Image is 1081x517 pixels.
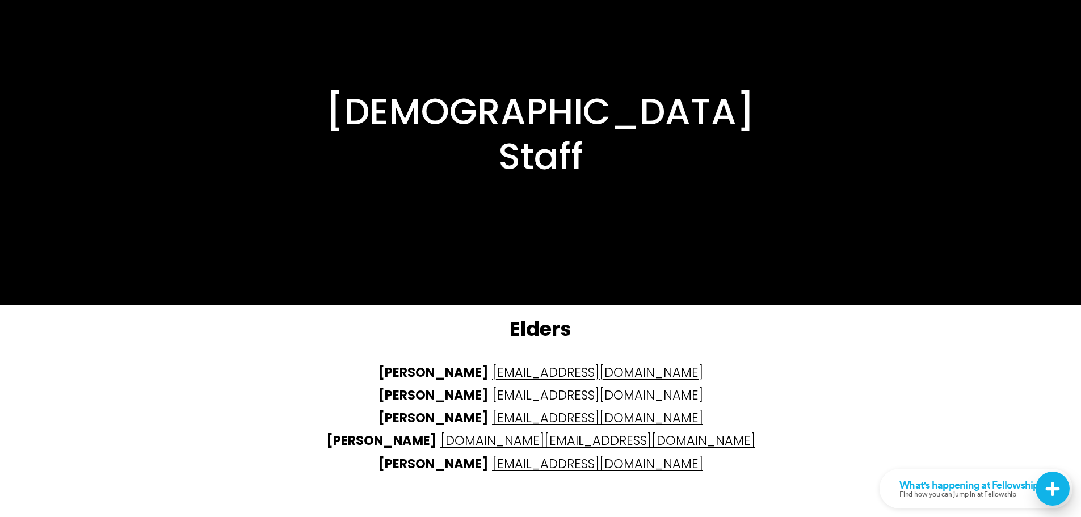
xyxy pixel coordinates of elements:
div: What's happening at Fellowship... [20,11,168,21]
strong: [PERSON_NAME] [378,455,489,473]
a: [EMAIL_ADDRESS][DOMAIN_NAME] [492,455,703,473]
p: Find how you can jump in at Fellowship [20,22,168,29]
a: [EMAIL_ADDRESS][DOMAIN_NAME] [492,386,703,404]
strong: [PERSON_NAME] [378,363,489,381]
a: [DOMAIN_NAME][EMAIL_ADDRESS][DOMAIN_NAME] [440,431,755,449]
a: [EMAIL_ADDRESS][DOMAIN_NAME] [492,363,703,381]
a: [EMAIL_ADDRESS][DOMAIN_NAME] [492,409,703,427]
strong: [PERSON_NAME] [326,431,437,449]
strong: [PERSON_NAME] [378,386,489,404]
h1: [DEMOGRAPHIC_DATA] Staff [285,90,796,179]
strong: Elders [510,315,571,343]
strong: [PERSON_NAME] [378,409,489,427]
